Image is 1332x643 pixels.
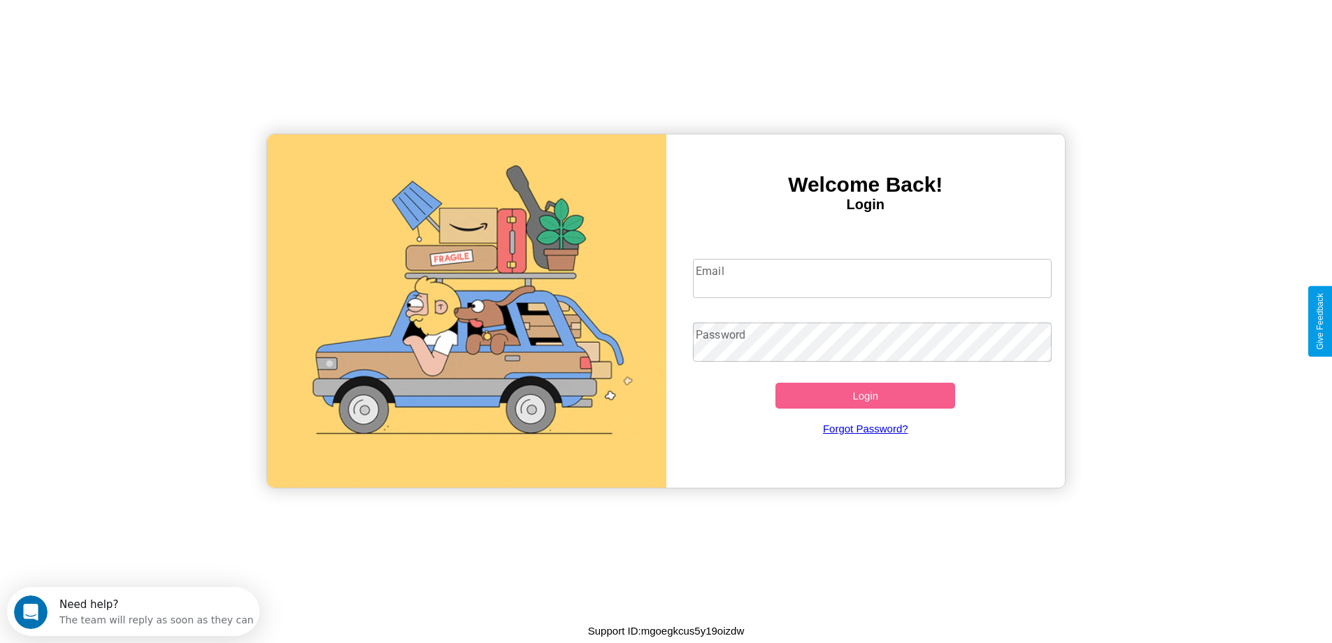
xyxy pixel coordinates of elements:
h3: Welcome Back! [666,173,1066,197]
iframe: Intercom live chat [14,595,48,629]
button: Login [775,383,955,409]
a: Forgot Password? [686,409,1045,448]
div: Give Feedback [1315,293,1325,350]
img: gif [267,134,666,488]
div: The team will reply as soon as they can [52,23,247,38]
h4: Login [666,197,1066,213]
p: Support ID: mgoegkcus5y19oizdw [588,621,744,640]
div: Need help? [52,12,247,23]
div: Open Intercom Messenger [6,6,260,44]
iframe: Intercom live chat discovery launcher [7,587,259,636]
